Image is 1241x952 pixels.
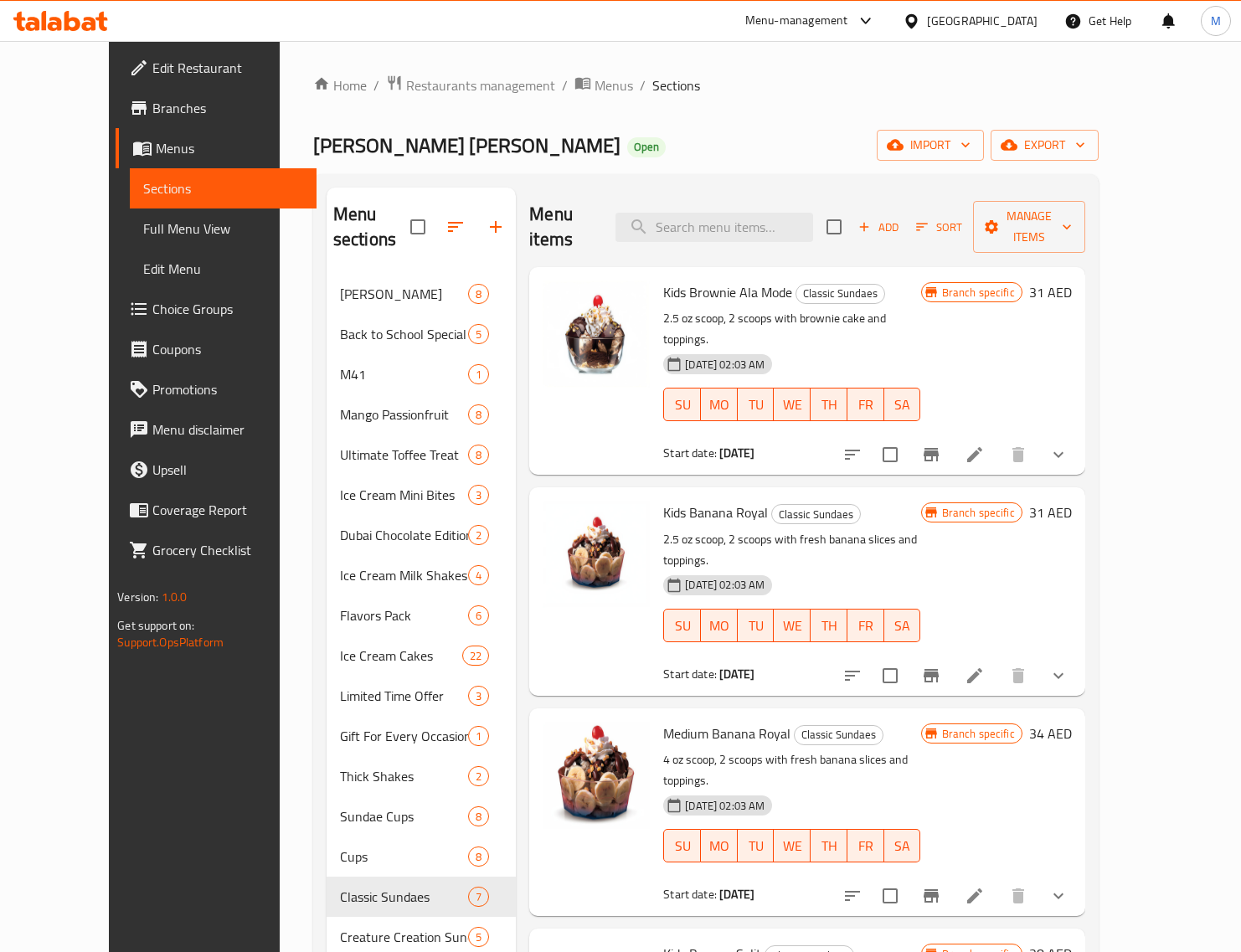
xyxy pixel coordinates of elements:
[469,527,488,543] span: 2
[832,656,873,696] button: sort-choices
[671,834,694,858] span: SU
[998,435,1038,475] button: delete
[935,726,1022,742] span: Branch specific
[891,393,914,417] span: SA
[468,324,489,344] div: items
[468,565,489,585] div: items
[615,213,813,242] input: search
[116,490,316,530] a: Coverage Report
[543,280,650,388] img: Kids Brownie Ala Mode
[796,284,885,304] div: Classic Sundaes
[469,809,488,825] span: 8
[811,388,847,421] button: TH
[340,445,468,465] span: Ultimate Toffee Treat
[671,393,694,417] span: SU
[327,314,516,354] div: Back to School Special5
[719,883,754,905] b: [DATE]
[796,284,884,303] span: Classic Sundaes
[832,435,873,475] button: sort-choices
[340,927,468,947] span: Creature Creation Sundae
[117,615,194,636] span: Get support on:
[663,829,701,862] button: SU
[965,886,985,906] a: Edit menu item
[627,137,666,157] div: Open
[116,289,316,329] a: Choice Groups
[327,394,516,435] div: Mango Passionfruit8
[116,530,316,570] a: Grocery Checklist
[469,849,488,865] span: 8
[873,658,908,693] span: Select to update
[663,500,768,525] span: Kids Banana Royal
[817,834,841,858] span: TH
[327,796,516,836] div: Sundae Cups8
[744,834,768,858] span: TU
[627,140,666,154] span: Open
[327,756,516,796] div: Thick Shakes2
[794,725,883,745] div: Classic Sundaes
[143,178,302,198] span: Sections
[468,284,489,304] div: items
[116,369,316,409] a: Promotions
[891,834,914,858] span: SA
[663,529,920,571] p: 2.5 oz scoop, 2 scoops with fresh banana slices and toppings.
[333,202,410,252] h2: Menu sections
[469,286,488,302] span: 8
[1038,876,1079,916] button: show more
[543,722,650,829] img: Medium Banana Royal
[663,663,717,685] span: Start date:
[708,393,731,417] span: MO
[340,485,468,505] span: Ice Cream Mini Bites
[327,877,516,917] div: Classic Sundaes7
[1029,722,1072,745] h6: 34 AED
[340,364,468,384] div: M41
[152,299,302,319] span: Choice Groups
[701,829,738,862] button: MO
[1048,666,1068,686] svg: Show Choices
[340,726,468,746] span: Gift For Every Occasion
[469,487,488,503] span: 3
[406,75,555,95] span: Restaurants management
[1048,886,1068,906] svg: Show Choices
[935,505,1022,521] span: Branch specific
[529,202,595,252] h2: Menu items
[877,130,984,161] button: import
[476,207,516,247] button: Add section
[116,48,316,88] a: Edit Restaurant
[152,419,302,440] span: Menu disclaimer
[327,595,516,636] div: Flavors Pack6
[832,876,873,916] button: sort-choices
[1211,12,1221,30] span: M
[772,505,860,524] span: Classic Sundaes
[469,568,488,584] span: 4
[1029,280,1072,304] h6: 31 AED
[435,207,476,247] span: Sort sections
[373,75,379,95] li: /
[340,806,468,826] span: Sundae Cups
[774,388,811,421] button: WE
[1038,656,1079,696] button: show more
[663,609,701,642] button: SU
[117,586,158,608] span: Version:
[468,726,489,746] div: items
[162,586,188,608] span: 1.0.0
[780,393,804,417] span: WE
[640,75,646,95] li: /
[562,75,568,95] li: /
[340,847,468,867] div: Cups
[847,829,884,862] button: FR
[1029,501,1072,524] h6: 31 AED
[116,450,316,490] a: Upsell
[738,829,775,862] button: TU
[965,445,985,465] a: Edit menu item
[854,614,878,638] span: FR
[116,128,316,168] a: Menus
[991,130,1099,161] button: export
[340,404,468,425] div: Mango Passionfruit
[916,218,962,237] span: Sort
[152,339,302,359] span: Coupons
[117,631,224,653] a: Support.OpsPlatform
[774,609,811,642] button: WE
[469,728,488,744] span: 1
